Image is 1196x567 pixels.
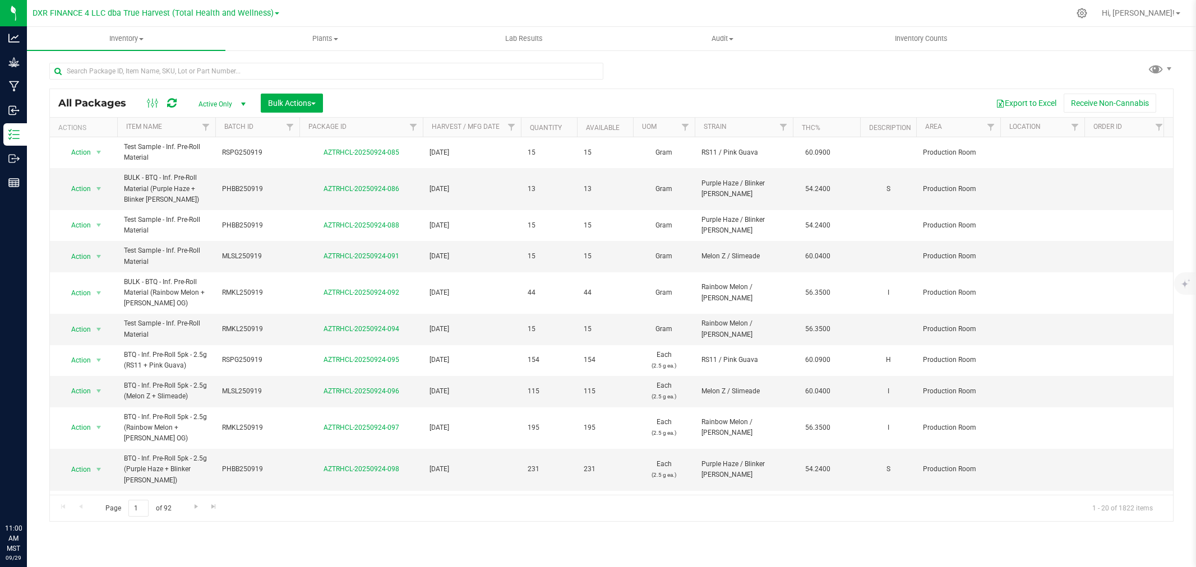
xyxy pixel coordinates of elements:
[640,427,688,438] p: (2.5 g ea.)
[222,464,293,475] span: PHBB250919
[800,352,836,368] span: 60.0900
[925,123,942,131] a: Area
[624,34,821,44] span: Audit
[124,245,209,267] span: Test Sample - Inf. Pre-Roll Material
[324,387,399,395] a: AZTRHCL-20250924-096
[623,27,821,50] a: Audit
[867,463,909,476] div: S
[640,287,688,298] span: Gram
[430,355,514,365] span: [DATE]
[923,251,994,262] span: Production Room
[1064,94,1156,113] button: Receive Non-Cannabis
[49,63,603,80] input: Search Package ID, Item Name, SKU, Lot or Part Number...
[923,220,994,231] span: Production Room
[8,105,20,116] inline-svg: Inbound
[124,318,209,340] span: Test Sample - Inf. Pre-Roll Material
[822,27,1020,50] a: Inventory Counts
[324,252,399,260] a: AZTRHCL-20250924-091
[33,476,47,489] iframe: Resource center unread badge
[430,147,514,158] span: [DATE]
[124,412,209,444] span: BTQ - Inf. Pre-Roll 5pk - 2.5g (Rainbow Melon + [PERSON_NAME] OG)
[989,94,1064,113] button: Export to Excel
[676,118,695,137] a: Filter
[1102,8,1175,17] span: Hi, [PERSON_NAME]!
[222,220,293,231] span: PHBB250919
[923,355,994,365] span: Production Room
[528,220,570,231] span: 15
[528,251,570,262] span: 15
[800,248,836,264] span: 60.0400
[640,470,688,480] p: (2.5 g ea.)
[261,94,323,113] button: Bulk Actions
[701,459,786,480] span: Purple Haze / Blinker [PERSON_NAME]
[430,287,514,298] span: [DATE]
[92,383,106,399] span: select
[923,287,994,298] span: Production Room
[61,285,91,301] span: Action
[584,464,626,475] span: 231
[222,324,293,334] span: RMKL250919
[224,123,253,131] a: Batch ID
[124,380,209,402] span: BTQ - Inf. Pre-Roll 5pk - 2.5g (Melon Z + Slimeade)
[308,123,347,131] a: Package ID
[430,220,514,231] span: [DATE]
[867,286,909,299] div: I
[982,118,1000,137] a: Filter
[58,124,113,132] div: Actions
[8,32,20,44] inline-svg: Analytics
[640,251,688,262] span: Gram
[640,417,688,438] span: Each
[867,183,909,196] div: S
[800,145,836,161] span: 60.0900
[923,184,994,194] span: Production Room
[222,386,293,397] span: MLSL250919
[222,251,293,262] span: MLSL250919
[800,383,836,399] span: 60.0400
[586,124,620,132] a: Available
[701,355,786,365] span: RS11 / Pink Guava
[640,391,688,402] p: (2.5 g ea.)
[802,124,820,132] a: THC%
[424,27,623,50] a: Lab Results
[222,184,293,194] span: PHBB250919
[640,360,688,371] p: (2.5 g ea.)
[324,424,399,431] a: AZTRHCL-20250924-097
[5,554,22,562] p: 09/29
[800,420,836,436] span: 56.3500
[128,500,149,517] input: 1
[701,147,786,158] span: RS11 / Pink Guava
[923,422,994,433] span: Production Room
[27,27,225,50] a: Inventory
[640,350,688,371] span: Each
[61,383,91,399] span: Action
[867,421,909,434] div: I
[880,34,963,44] span: Inventory Counts
[430,184,514,194] span: [DATE]
[8,129,20,140] inline-svg: Inventory
[430,324,514,334] span: [DATE]
[404,118,423,137] a: Filter
[324,465,399,473] a: AZTRHCL-20250924-098
[92,420,106,435] span: select
[584,147,626,158] span: 15
[96,500,181,517] span: Page of 92
[124,277,209,309] span: BULK - BTQ - Inf. Pre-Roll Material (Rainbow Melon + [PERSON_NAME] OG)
[324,185,399,193] a: AZTRHCL-20250924-086
[584,220,626,231] span: 15
[92,181,106,197] span: select
[528,287,570,298] span: 44
[490,34,558,44] span: Lab Results
[584,422,626,433] span: 195
[584,324,626,334] span: 15
[701,417,786,438] span: Rainbow Melon / [PERSON_NAME]
[11,477,45,511] iframe: Resource center
[58,97,137,109] span: All Packages
[701,178,786,199] span: Purple Haze / Blinker [PERSON_NAME]
[124,453,209,486] span: BTQ - Inf. Pre-Roll 5pk - 2.5g (Purple Haze + Blinker [PERSON_NAME])
[1093,123,1122,131] a: Order ID
[124,173,209,205] span: BULK - BTQ - Inf. Pre-Roll Material (Purple Haze + Blinker [PERSON_NAME])
[701,215,786,236] span: Purple Haze / Blinker [PERSON_NAME]
[432,123,500,131] a: Harvest / Mfg Date
[27,34,225,44] span: Inventory
[774,118,793,137] a: Filter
